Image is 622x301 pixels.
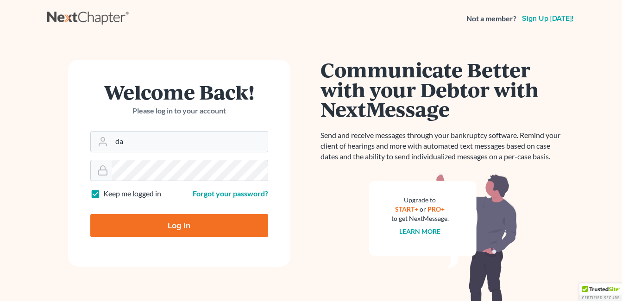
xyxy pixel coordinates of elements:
[193,189,268,198] a: Forgot your password?
[395,205,418,213] a: START+
[466,13,516,24] strong: Not a member?
[427,205,445,213] a: PRO+
[520,15,575,22] a: Sign up [DATE]!
[391,195,449,205] div: Upgrade to
[112,132,268,152] input: Email Address
[90,82,268,102] h1: Welcome Back!
[103,188,161,199] label: Keep me logged in
[391,214,449,223] div: to get NextMessage.
[90,106,268,116] p: Please log in to your account
[320,130,566,162] p: Send and receive messages through your bankruptcy software. Remind your client of hearings and mo...
[399,227,440,235] a: Learn more
[90,214,268,237] input: Log In
[320,60,566,119] h1: Communicate Better with your Debtor with NextMessage
[420,205,426,213] span: or
[579,283,622,301] div: TrustedSite Certified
